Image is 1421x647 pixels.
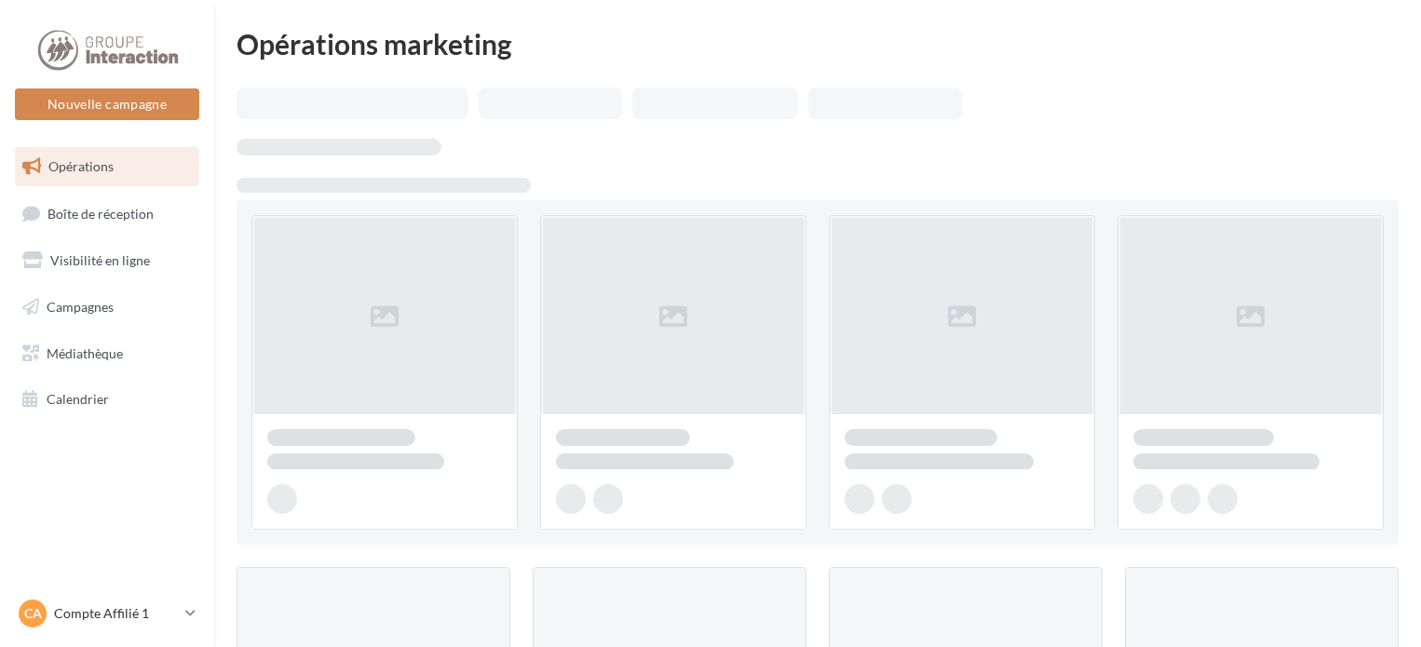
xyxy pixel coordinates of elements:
a: Visibilité en ligne [11,241,203,280]
span: Médiathèque [47,344,123,360]
div: Opérations marketing [237,30,1399,58]
span: Campagnes [47,299,114,315]
span: Boîte de réception [47,205,154,221]
a: CA Compte Affilié 1 [15,596,199,631]
span: Calendrier [47,391,109,407]
a: Campagnes [11,288,203,327]
span: CA [24,604,42,623]
button: Nouvelle campagne [15,88,199,120]
a: Boîte de réception [11,194,203,234]
p: Compte Affilié 1 [54,604,178,623]
a: Opérations [11,147,203,186]
span: Opérations [48,158,114,174]
a: Médiathèque [11,334,203,373]
span: Visibilité en ligne [50,252,150,268]
a: Calendrier [11,380,203,419]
